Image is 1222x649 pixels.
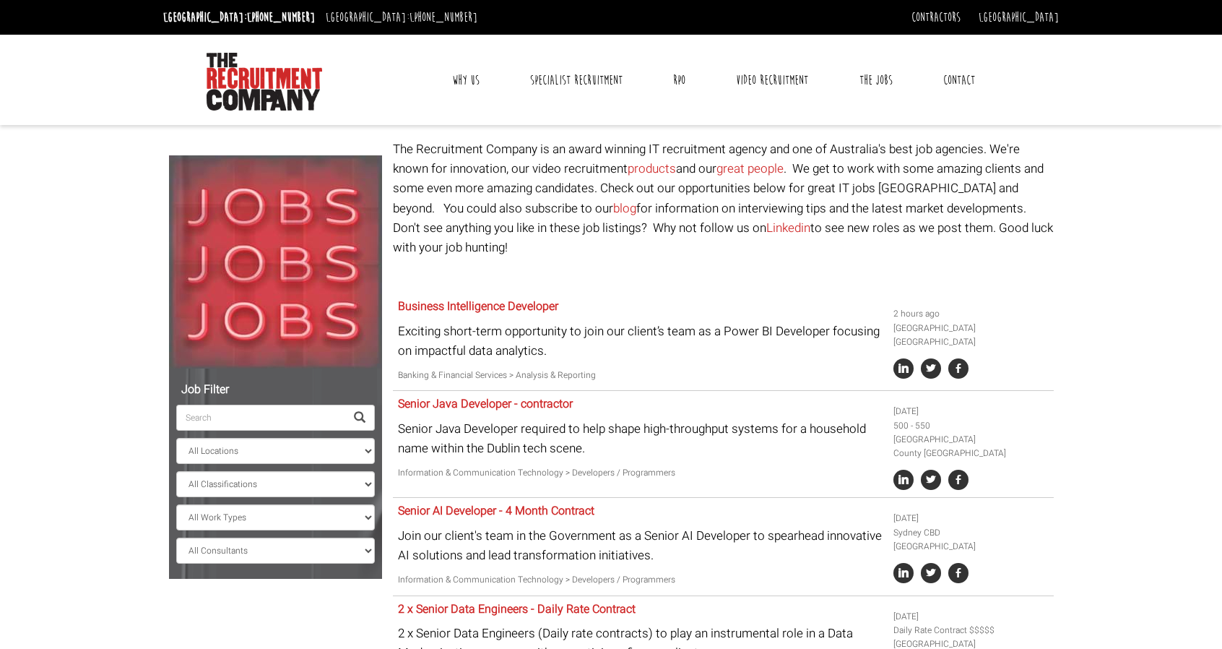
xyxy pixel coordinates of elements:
[176,405,345,431] input: Search
[169,155,382,369] img: Jobs, Jobs, Jobs
[911,9,961,25] a: Contractors
[662,62,696,98] a: RPO
[613,199,636,218] a: blog
[409,9,477,25] a: [PHONE_NUMBER]
[766,219,810,237] a: Linkedin
[247,9,315,25] a: [PHONE_NUMBER]
[932,62,986,98] a: Contact
[441,62,490,98] a: Why Us
[628,160,676,178] a: products
[725,62,819,98] a: Video Recruitment
[160,6,318,29] li: [GEOGRAPHIC_DATA]:
[322,6,481,29] li: [GEOGRAPHIC_DATA]:
[979,9,1059,25] a: [GEOGRAPHIC_DATA]
[893,307,1048,321] li: 2 hours ago
[398,298,558,315] a: Business Intelligence Developer
[519,62,633,98] a: Specialist Recruitment
[716,160,784,178] a: great people
[207,53,322,111] img: The Recruitment Company
[393,139,1054,257] p: The Recruitment Company is an award winning IT recruitment agency and one of Australia's best job...
[176,384,375,397] h5: Job Filter
[849,62,903,98] a: The Jobs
